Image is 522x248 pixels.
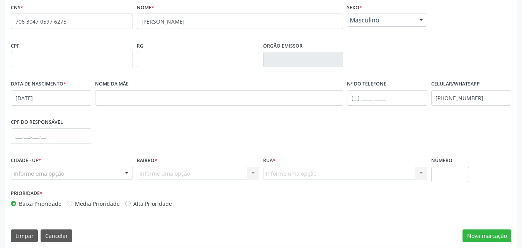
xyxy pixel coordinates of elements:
label: RG [137,40,143,52]
button: Nova marcação [462,229,511,243]
label: Prioridade [11,188,43,200]
label: Celular/WhatsApp [431,78,480,90]
label: Nome [137,2,154,14]
label: Número [431,155,452,167]
label: Nome da mãe [95,78,129,90]
input: (__) _____-_____ [347,90,427,106]
span: Informe uma opção [14,169,64,178]
label: Órgão emissor [263,40,303,52]
label: Baixa Prioridade [19,200,61,208]
input: ___.___.___-__ [11,128,91,144]
label: Sexo [347,2,362,14]
label: CPF [11,40,20,52]
label: Data de nascimento [11,78,66,90]
label: Média Prioridade [75,200,120,208]
label: Bairro [137,155,157,167]
label: CNS [11,2,23,14]
label: Nº do Telefone [347,78,386,90]
input: __/__/____ [11,90,91,106]
button: Limpar [11,229,38,243]
button: Cancelar [41,229,72,243]
input: (__) _____-_____ [431,90,512,106]
label: CPF do responsável [11,116,63,128]
label: Cidade - UF [11,155,41,167]
label: Alta Prioridade [133,200,172,208]
label: Rua [263,155,275,167]
span: Masculino [350,16,411,24]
